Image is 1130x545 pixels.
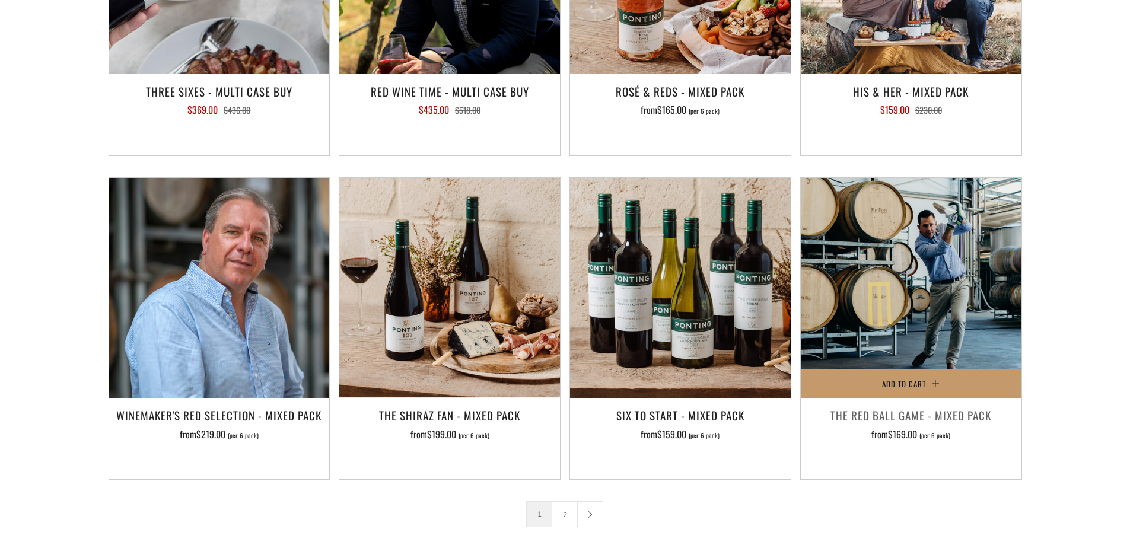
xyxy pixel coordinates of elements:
[641,427,720,441] span: from
[915,104,942,116] span: $230.00
[345,81,554,101] h3: Red Wine Time - Multi Case Buy
[882,378,926,390] span: Add to Cart
[689,432,720,439] span: (per 6 pack)
[576,405,785,425] h3: Six To Start - Mixed Pack
[345,405,554,425] h3: The Shiraz Fan - Mixed Pack
[919,432,950,439] span: (per 6 pack)
[187,103,218,117] span: $369.00
[196,427,225,441] span: $219.00
[339,405,560,464] a: The Shiraz Fan - Mixed Pack from$199.00 (per 6 pack)
[801,369,1021,398] button: Add to Cart
[641,103,720,117] span: from
[871,427,950,441] span: from
[552,502,577,527] a: 2
[109,81,330,141] a: Three Sixes - Multi Case Buy $369.00 $436.00
[801,405,1021,464] a: The Red Ball Game - Mixed Pack from$169.00 (per 6 pack)
[115,405,324,425] h3: Winemaker's Red Selection - Mixed Pack
[339,81,560,141] a: Red Wine Time - Multi Case Buy $435.00 $518.00
[224,104,250,116] span: $436.00
[801,81,1021,141] a: His & Her - Mixed Pack $159.00 $230.00
[570,405,791,464] a: Six To Start - Mixed Pack from$159.00 (per 6 pack)
[115,81,324,101] h3: Three Sixes - Multi Case Buy
[657,427,686,441] span: $159.00
[419,103,449,117] span: $435.00
[228,432,259,439] span: (per 6 pack)
[576,81,785,101] h3: Rosé & Reds - Mixed Pack
[657,103,686,117] span: $165.00
[455,104,480,116] span: $518.00
[570,81,791,141] a: Rosé & Reds - Mixed Pack from$165.00 (per 6 pack)
[807,405,1016,425] h3: The Red Ball Game - Mixed Pack
[888,427,917,441] span: $169.00
[526,501,552,527] span: 1
[427,427,456,441] span: $199.00
[410,427,489,441] span: from
[880,103,909,117] span: $159.00
[807,81,1016,101] h3: His & Her - Mixed Pack
[689,108,720,114] span: (per 6 pack)
[109,405,330,464] a: Winemaker's Red Selection - Mixed Pack from$219.00 (per 6 pack)
[180,427,259,441] span: from
[459,432,489,439] span: (per 6 pack)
